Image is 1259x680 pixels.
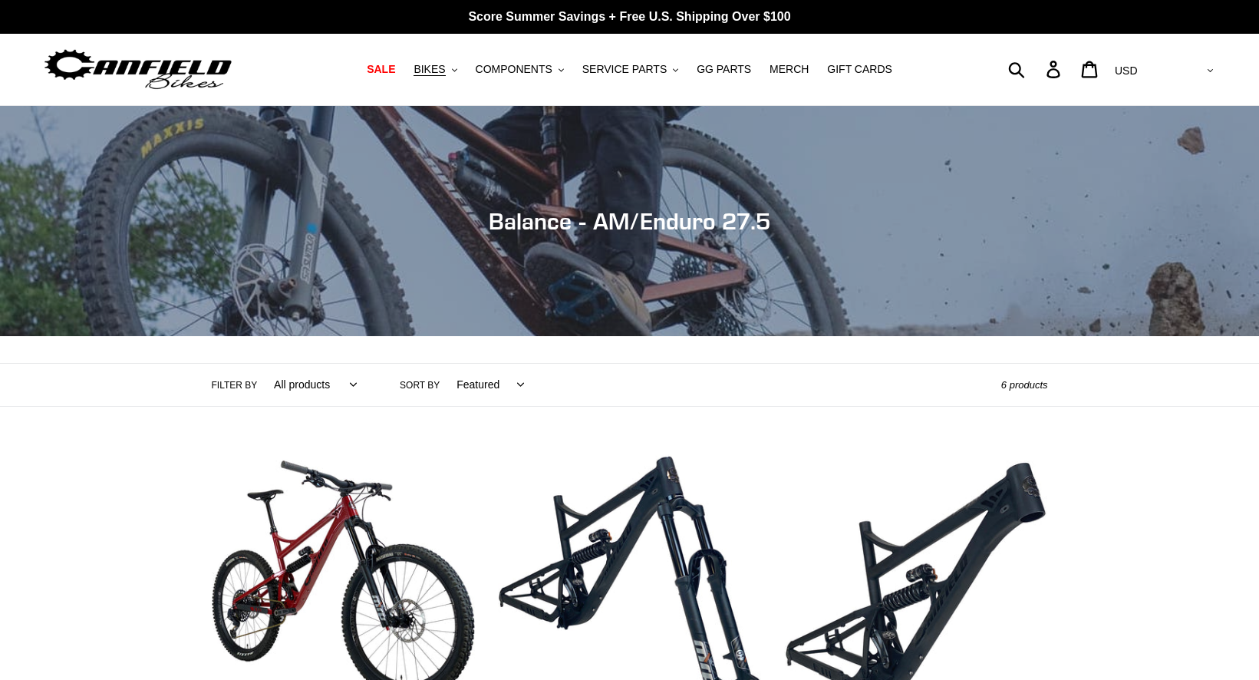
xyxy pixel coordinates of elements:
[1017,52,1056,86] input: Search
[400,378,440,392] label: Sort by
[367,63,395,76] span: SALE
[1001,379,1048,391] span: 6 products
[762,59,816,80] a: MERCH
[689,59,759,80] a: GG PARTS
[827,63,892,76] span: GIFT CARDS
[414,63,445,76] span: BIKES
[575,59,686,80] button: SERVICE PARTS
[468,59,572,80] button: COMPONENTS
[42,45,234,94] img: Canfield Bikes
[406,59,464,80] button: BIKES
[697,63,751,76] span: GG PARTS
[359,59,403,80] a: SALE
[819,59,900,80] a: GIFT CARDS
[489,207,770,235] span: Balance - AM/Enduro 27.5
[476,63,552,76] span: COMPONENTS
[770,63,809,76] span: MERCH
[582,63,667,76] span: SERVICE PARTS
[212,378,258,392] label: Filter by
